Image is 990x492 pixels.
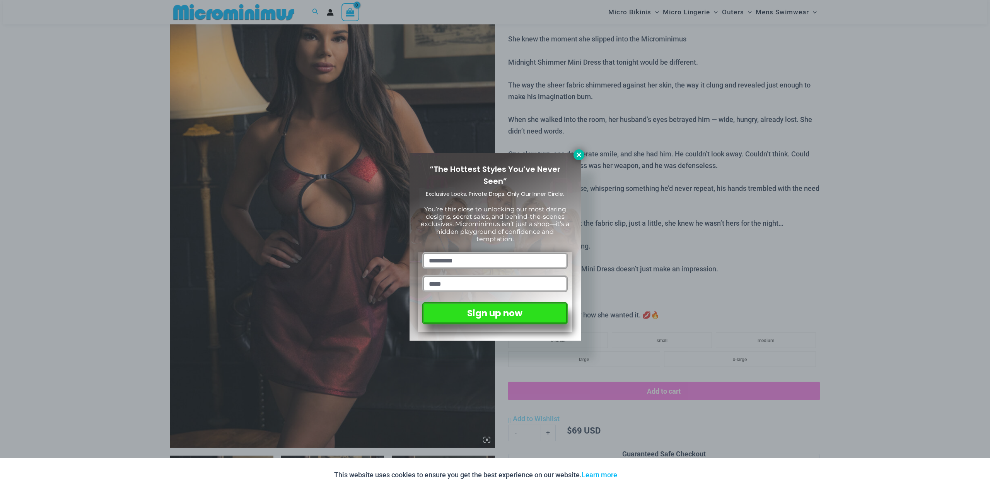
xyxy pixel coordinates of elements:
[422,302,567,324] button: Sign up now
[582,471,617,479] a: Learn more
[574,149,584,160] button: Close
[426,190,564,198] span: Exclusive Looks. Private Drops. Only Our Inner Circle.
[430,164,560,187] span: “The Hottest Styles You’ve Never Seen”
[421,206,569,243] span: You’re this close to unlocking our most daring designs, secret sales, and behind-the-scenes exclu...
[623,466,656,484] button: Accept
[334,469,617,481] p: This website uses cookies to ensure you get the best experience on our website.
